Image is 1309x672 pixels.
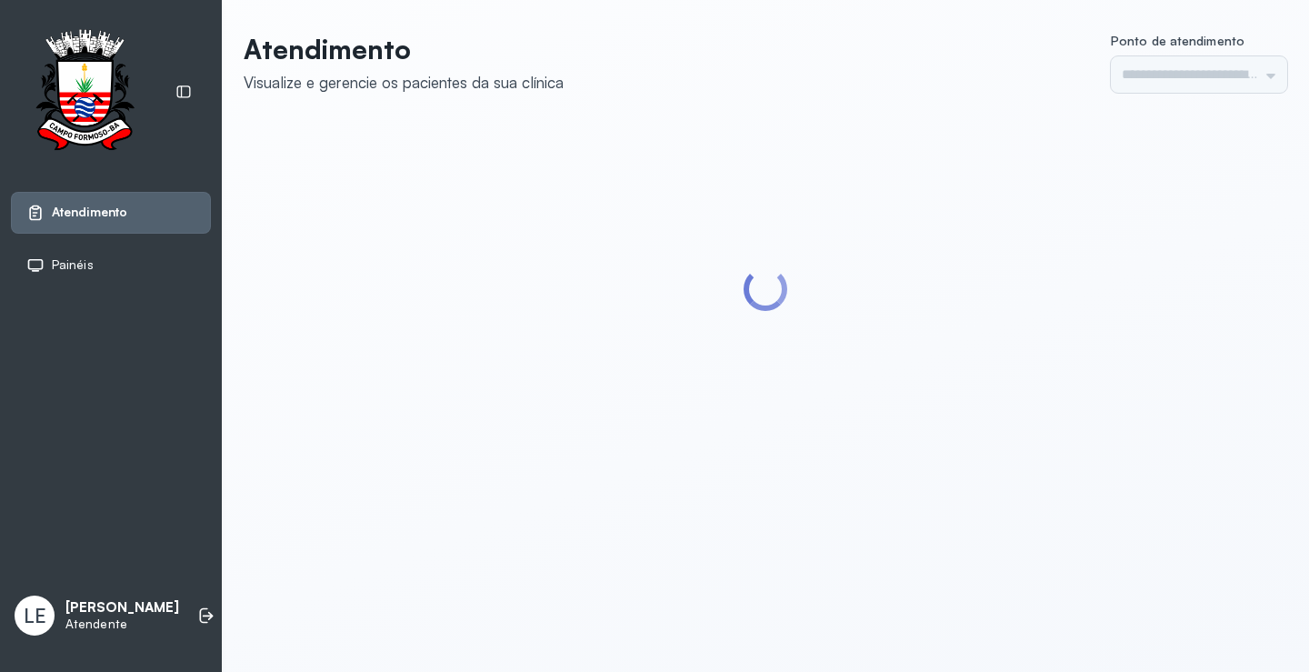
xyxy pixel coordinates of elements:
[65,599,179,617] p: [PERSON_NAME]
[52,205,127,220] span: Atendimento
[52,257,94,273] span: Painéis
[244,73,564,92] div: Visualize e gerencie os pacientes da sua clínica
[65,617,179,632] p: Atendente
[19,29,150,155] img: Logotipo do estabelecimento
[26,204,195,222] a: Atendimento
[1111,33,1244,48] span: Ponto de atendimento
[244,33,564,65] p: Atendimento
